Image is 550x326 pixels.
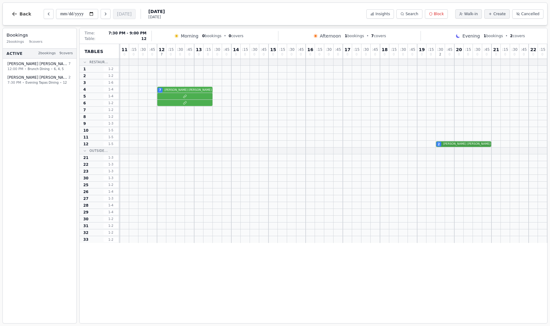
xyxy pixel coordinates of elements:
[142,53,144,56] span: 0
[181,33,199,39] span: Morning
[251,48,257,51] span: : 30
[375,11,390,16] span: Insights
[164,88,212,92] span: [PERSON_NAME] [PERSON_NAME]
[344,47,350,52] span: 17
[437,48,443,51] span: : 30
[103,176,118,180] span: 1 - 3
[83,210,89,215] span: 29
[7,32,73,38] h3: Bookings
[495,53,497,56] span: 0
[38,51,56,56] span: 2 bookings
[510,33,525,38] span: covers
[83,155,89,160] span: 21
[7,80,21,85] span: 7:30 PM
[103,73,118,78] span: 1 - 2
[7,75,67,80] span: [PERSON_NAME] [PERSON_NAME]
[391,48,397,51] span: : 15
[439,53,441,56] span: 2
[530,47,536,52] span: 22
[83,183,89,187] span: 25
[7,7,36,21] button: Back
[103,80,118,85] span: 1 - 6
[456,47,462,52] span: 20
[83,230,89,235] span: 32
[504,53,506,56] span: 0
[421,53,423,56] span: 0
[83,101,86,106] span: 6
[83,196,89,201] span: 27
[402,53,404,56] span: 0
[83,142,89,147] span: 12
[541,53,543,56] span: 0
[103,94,118,99] span: 1 - 4
[101,9,111,19] button: Next day
[51,67,53,71] span: •
[28,67,50,71] span: Brunch Dining
[318,53,320,56] span: 0
[298,48,304,51] span: : 45
[328,53,330,56] span: 0
[396,9,422,19] button: Search
[289,48,295,51] span: : 30
[196,47,202,52] span: 13
[455,9,482,19] button: Walk-in
[224,33,226,38] span: •
[159,88,161,92] span: 7
[103,230,118,235] span: 1 - 2
[371,34,374,38] span: 7
[108,31,146,36] span: 7:30 PM - 9:00 PM
[532,53,534,56] span: 0
[103,135,118,139] span: 1 - 5
[103,237,118,242] span: 1 - 2
[103,142,118,146] span: 1 - 5
[83,162,89,167] span: 22
[4,59,75,74] button: [PERSON_NAME] [PERSON_NAME]712:00 PM•Brunch Dining•6, 4, 5
[168,48,174,51] span: : 15
[103,87,118,92] span: 1 - 4
[374,53,376,56] span: 0
[484,48,490,51] span: : 45
[229,34,231,38] span: 0
[140,48,146,51] span: : 30
[148,8,165,15] span: [DATE]
[428,48,434,51] span: : 15
[103,67,118,71] span: 1 - 2
[103,121,118,126] span: 1 - 3
[307,47,313,52] span: 16
[233,47,239,52] span: 14
[83,217,89,222] span: 30
[159,47,164,52] span: 12
[235,53,237,56] span: 0
[512,48,517,51] span: : 30
[484,33,503,38] span: bookings
[438,142,440,147] span: 2
[512,9,543,19] button: Cancelled
[103,196,118,201] span: 1 - 3
[484,9,510,19] button: Create
[393,53,395,56] span: 0
[85,48,103,55] span: Tables
[419,47,425,52] span: 19
[83,108,86,112] span: 7
[103,114,118,119] span: 1 - 2
[89,148,108,153] span: Outside...
[113,9,136,19] button: [DATE]
[103,203,118,208] span: 1 - 4
[279,48,285,51] span: : 15
[85,31,95,36] span: Time:
[44,9,54,19] button: Previous day
[202,34,205,38] span: 0
[63,80,67,85] span: 12
[405,11,418,16] span: Search
[83,73,86,78] span: 2
[83,135,89,140] span: 11
[68,61,71,67] span: 7
[103,217,118,221] span: 1 - 2
[103,223,118,228] span: 1 - 2
[462,33,480,39] span: Evening
[103,101,118,105] span: 1 - 2
[493,47,499,52] span: 21
[253,53,255,56] span: 0
[83,237,89,242] span: 33
[326,48,332,51] span: : 30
